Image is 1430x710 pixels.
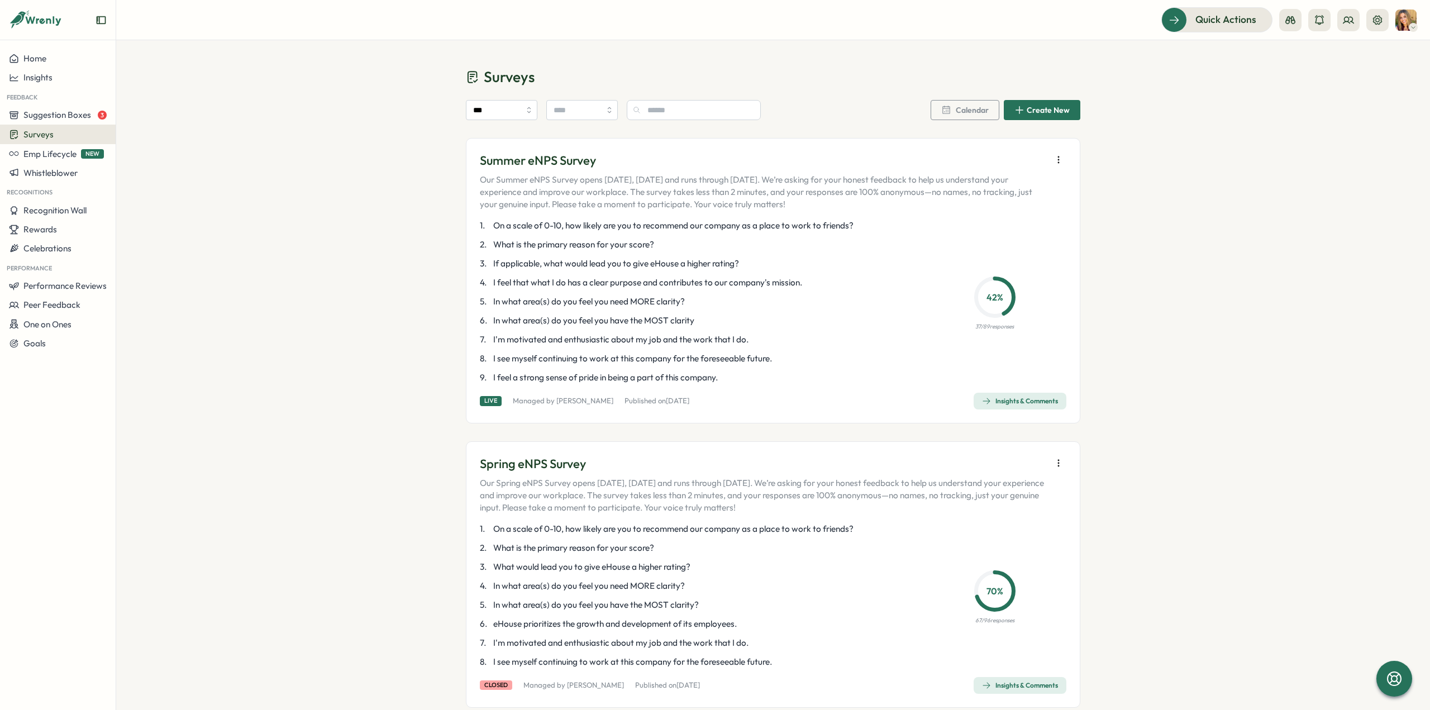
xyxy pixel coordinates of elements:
[480,352,491,365] span: 8 .
[982,681,1058,690] div: Insights & Comments
[523,680,624,690] p: Managed by
[635,680,700,690] p: Published on
[493,542,654,554] span: What is the primary reason for your score?
[666,396,689,405] span: [DATE]
[484,67,535,87] span: Surveys
[480,656,491,668] span: 8 .
[480,277,491,289] span: 4 .
[23,149,77,159] span: Emp Lifecycle
[23,338,46,349] span: Goals
[978,290,1012,304] p: 42 %
[480,315,491,327] span: 6 .
[493,239,654,251] span: What is the primary reason for your score?
[493,258,739,270] span: If applicable, what would lead you to give eHouse a higher rating?
[931,100,999,120] button: Calendar
[493,333,749,346] span: I'm motivated and enthusiastic about my job and the work that I do.
[493,523,854,535] span: On a scale of 0-10, how likely are you to recommend our company as a place to work to friends?
[23,280,107,291] span: Performance Reviews
[23,224,57,235] span: Rewards
[982,397,1058,406] div: Insights & Comments
[1195,12,1256,27] span: Quick Actions
[556,396,613,405] a: [PERSON_NAME]
[480,680,512,690] div: closed
[493,637,749,649] span: I'm motivated and enthusiastic about my job and the work that I do.
[493,599,699,611] span: In what area(s) do you feel you have the MOST clarity?
[1161,7,1272,32] button: Quick Actions
[493,315,694,327] span: In what area(s) do you feel you have the MOST clarity
[978,584,1012,598] p: 70 %
[513,396,613,406] p: Managed by
[1027,106,1070,114] span: Create New
[480,371,491,384] span: 9 .
[23,299,80,310] span: Peer Feedback
[974,677,1066,694] button: Insights & Comments
[493,580,685,592] span: In what area(s) do you feel you need MORE clarity?
[23,53,46,64] span: Home
[23,72,53,83] span: Insights
[23,243,71,254] span: Celebrations
[23,319,71,330] span: One on Ones
[480,296,491,308] span: 5 .
[480,455,1046,473] p: Spring eNPS Survey
[480,599,491,611] span: 5 .
[493,656,772,668] span: I see myself continuing to work at this company for the foreseeable future.
[480,580,491,592] span: 4 .
[676,680,700,689] span: [DATE]
[96,15,107,26] button: Expand sidebar
[480,396,502,406] div: Live
[493,220,854,232] span: On a scale of 0-10, how likely are you to recommend our company as a place to work to friends?
[23,205,87,216] span: Recognition Wall
[480,523,491,535] span: 1 .
[567,680,624,689] a: [PERSON_NAME]
[480,637,491,649] span: 7 .
[480,220,491,232] span: 1 .
[975,616,1014,625] p: 67 / 96 responses
[480,333,491,346] span: 7 .
[480,618,491,630] span: 6 .
[480,152,1046,169] p: Summer eNPS Survey
[493,371,718,384] span: I feel a strong sense of pride in being a part of this company.
[23,109,91,120] span: Suggestion Boxes
[625,396,689,406] p: Published on
[1395,9,1417,31] img: Tarin O'Neill
[480,174,1046,211] p: Our Summer eNPS Survey opens [DATE], [DATE] and runs through [DATE]. We’re asking for your honest...
[480,542,491,554] span: 2 .
[23,129,54,140] span: Surveys
[1004,100,1080,120] button: Create New
[493,352,772,365] span: I see myself continuing to work at this company for the foreseeable future.
[98,111,107,120] span: 3
[493,618,737,630] span: eHouse prioritizes the growth and development of its employees.
[493,277,802,289] span: I feel that what I do has a clear purpose and contributes to our company's mission.
[480,239,491,251] span: 2 .
[493,561,690,573] span: What would lead you to give eHouse a higher rating?
[480,258,491,270] span: 3 .
[480,477,1046,514] p: Our Spring eNPS Survey opens [DATE], [DATE] and runs through [DATE]. We’re asking for your honest...
[480,561,491,573] span: 3 .
[975,322,1014,331] p: 37 / 89 responses
[956,106,989,114] span: Calendar
[81,149,104,159] span: NEW
[493,296,685,308] span: In what area(s) do you feel you need MORE clarity?
[23,168,78,178] span: Whistleblower
[974,393,1066,409] button: Insights & Comments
